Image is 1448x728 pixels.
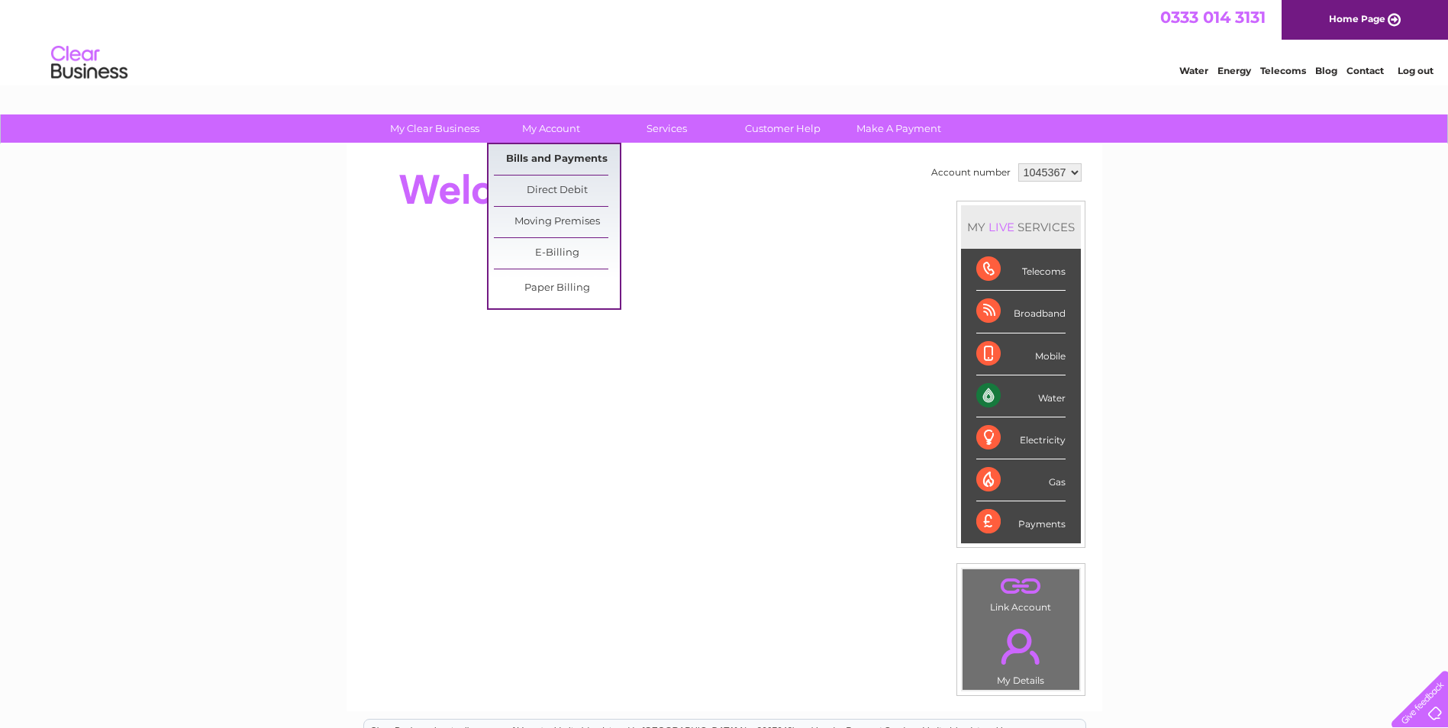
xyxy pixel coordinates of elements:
[1260,65,1306,76] a: Telecoms
[488,114,614,143] a: My Account
[961,205,1081,249] div: MY SERVICES
[966,573,1076,600] a: .
[494,238,620,269] a: E-Billing
[364,8,1085,74] div: Clear Business is a trading name of Verastar Limited (registered in [GEOGRAPHIC_DATA] No. 3667643...
[976,501,1066,543] div: Payments
[976,417,1066,459] div: Electricity
[494,176,620,206] a: Direct Debit
[976,459,1066,501] div: Gas
[604,114,730,143] a: Services
[1315,65,1337,76] a: Blog
[1346,65,1384,76] a: Contact
[494,144,620,175] a: Bills and Payments
[985,220,1017,234] div: LIVE
[976,249,1066,291] div: Telecoms
[962,569,1080,617] td: Link Account
[976,291,1066,333] div: Broadband
[1179,65,1208,76] a: Water
[50,40,128,86] img: logo.png
[494,273,620,304] a: Paper Billing
[1160,8,1266,27] a: 0333 014 3131
[976,375,1066,417] div: Water
[720,114,846,143] a: Customer Help
[962,616,1080,691] td: My Details
[976,333,1066,375] div: Mobile
[1217,65,1251,76] a: Energy
[927,159,1014,185] td: Account number
[966,620,1076,673] a: .
[372,114,498,143] a: My Clear Business
[1398,65,1433,76] a: Log out
[494,207,620,237] a: Moving Premises
[836,114,962,143] a: Make A Payment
